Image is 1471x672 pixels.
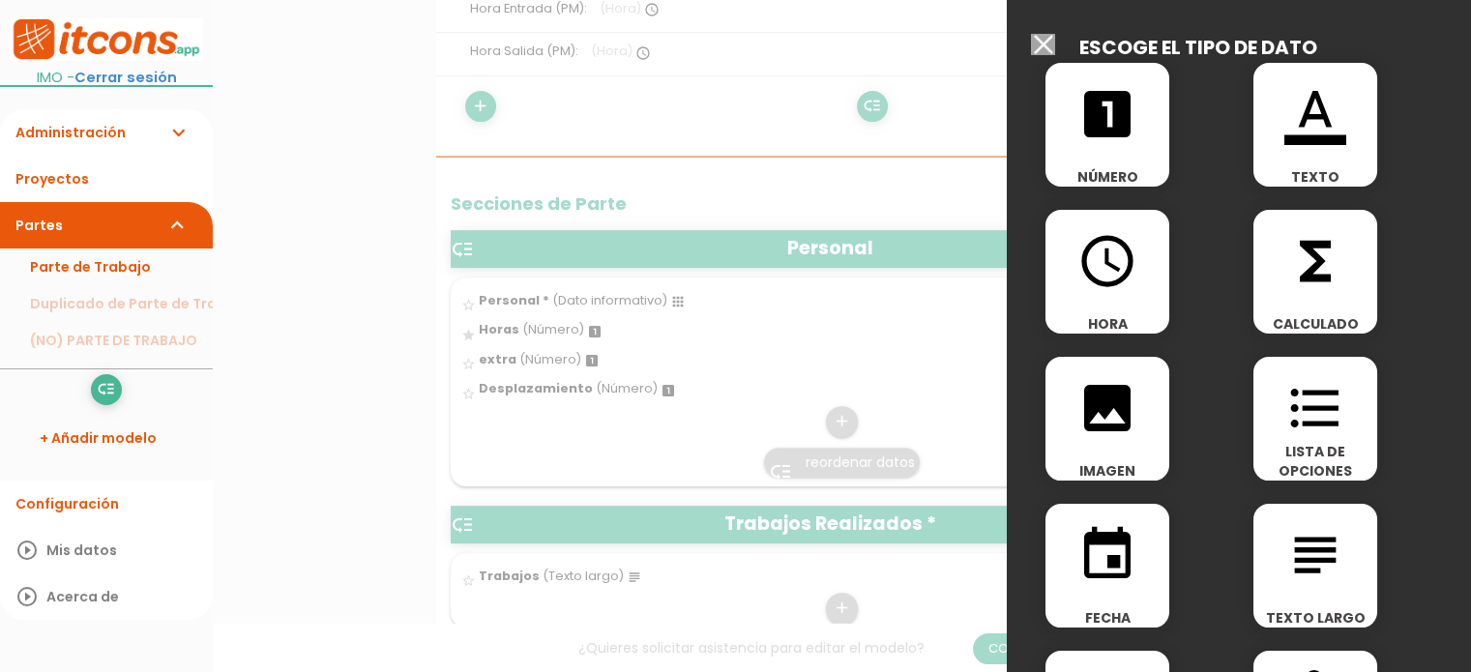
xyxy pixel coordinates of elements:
[1045,167,1169,187] span: NÚMERO
[1284,230,1346,292] i: functions
[1284,83,1346,145] i: format_color_text
[1284,524,1346,586] i: subject
[1045,314,1169,334] span: HORA
[1284,377,1346,439] i: format_list_bulleted
[1076,230,1138,292] i: access_time
[1079,37,1317,58] h2: ESCOGE EL TIPO DE DATO
[1076,524,1138,586] i: event
[1253,442,1377,481] span: LISTA DE OPCIONES
[1253,167,1377,187] span: TEXTO
[1076,377,1138,439] i: image
[1253,608,1377,628] span: TEXTO LARGO
[1045,461,1169,481] span: IMAGEN
[1253,314,1377,334] span: CALCULADO
[1045,608,1169,628] span: FECHA
[1076,83,1138,145] i: looks_one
